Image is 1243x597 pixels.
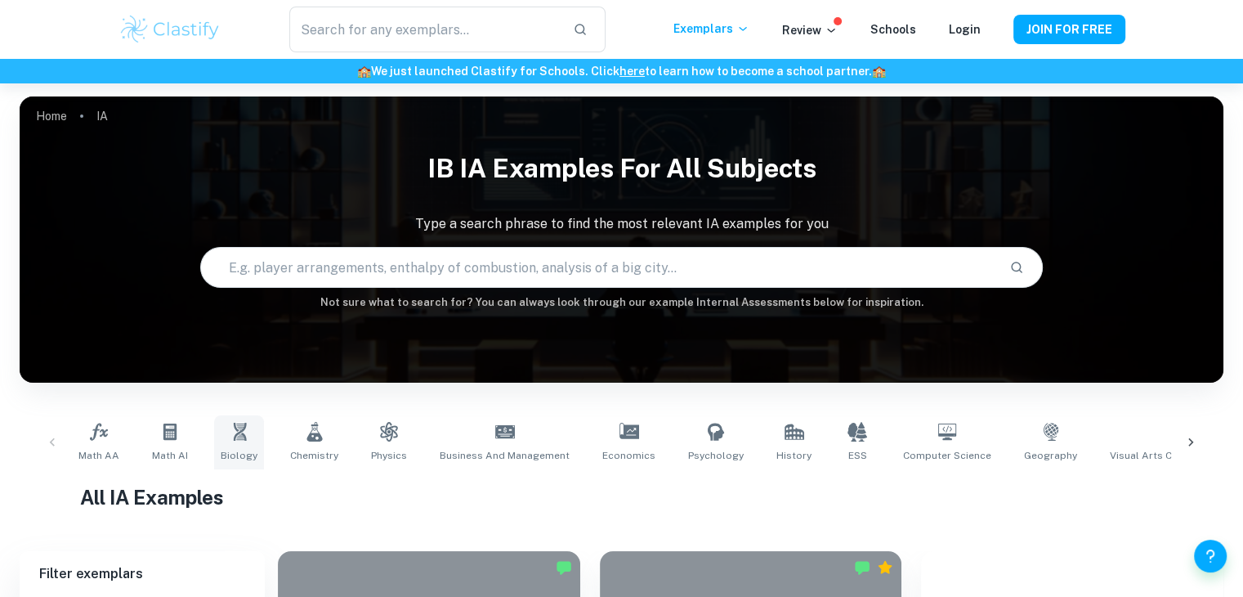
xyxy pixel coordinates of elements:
[1194,540,1227,572] button: Help and Feedback
[221,448,257,463] span: Biology
[96,107,108,125] p: IA
[1024,448,1077,463] span: Geography
[602,448,655,463] span: Economics
[673,20,749,38] p: Exemplars
[1013,15,1125,44] button: JOIN FOR FREE
[782,21,838,39] p: Review
[357,65,371,78] span: 🏫
[3,62,1240,80] h6: We just launched Clastify for Schools. Click to learn how to become a school partner.
[1003,254,1031,281] button: Search
[20,294,1223,311] h6: Not sure what to search for? You can always look through our example Internal Assessments below f...
[78,448,119,463] span: Math AA
[949,23,981,36] a: Login
[80,483,1164,512] h1: All IA Examples
[20,551,265,597] h6: Filter exemplars
[619,65,645,78] a: here
[870,23,916,36] a: Schools
[201,245,996,290] input: E.g. player arrangements, enthalpy of combustion, analysis of a big city...
[440,448,570,463] span: Business and Management
[118,13,222,46] img: Clastify logo
[290,448,338,463] span: Chemistry
[877,559,893,576] div: Premium
[36,105,67,128] a: Home
[854,559,870,576] img: Marked
[688,448,744,463] span: Psychology
[371,448,407,463] span: Physics
[20,142,1223,195] h1: IB IA examples for all subjects
[20,214,1223,234] p: Type a search phrase to find the most relevant IA examples for you
[152,448,188,463] span: Math AI
[776,448,812,463] span: History
[872,65,886,78] span: 🏫
[556,559,572,576] img: Marked
[848,448,867,463] span: ESS
[903,448,991,463] span: Computer Science
[289,7,559,52] input: Search for any exemplars...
